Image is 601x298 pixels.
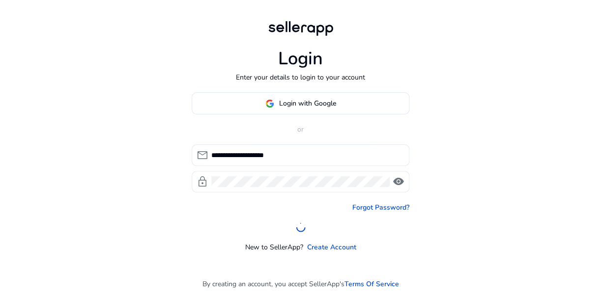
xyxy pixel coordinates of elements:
a: Terms Of Service [344,279,399,289]
p: New to SellerApp? [245,242,303,252]
button: Login with Google [192,92,409,114]
a: Forgot Password? [352,202,409,213]
p: Enter your details to login to your account [236,72,365,82]
a: Create Account [307,242,356,252]
span: lock [197,176,208,188]
p: or [192,124,409,135]
span: visibility [393,176,404,188]
span: Login with Google [279,98,336,108]
h1: Login [278,48,323,69]
span: mail [197,149,208,161]
img: google-logo.svg [265,99,274,108]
